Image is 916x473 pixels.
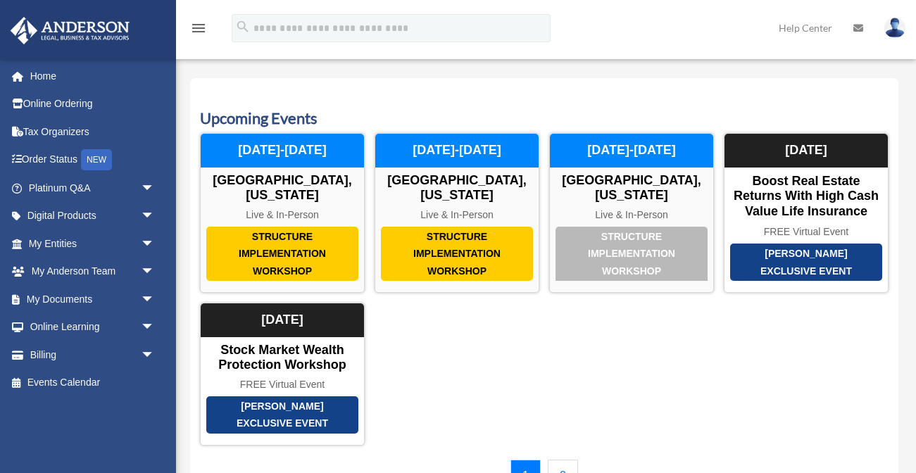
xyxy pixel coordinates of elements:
a: Home [10,62,176,90]
img: Anderson Advisors Platinum Portal [6,17,134,44]
div: NEW [81,149,112,170]
div: Boost Real Estate Returns with High Cash Value Life Insurance [724,174,888,220]
a: Order StatusNEW [10,146,176,175]
div: [DATE] [724,134,888,168]
div: Live & In-Person [375,209,539,221]
a: Digital Productsarrow_drop_down [10,202,176,230]
span: arrow_drop_down [141,258,169,286]
div: [GEOGRAPHIC_DATA], [US_STATE] [201,173,364,203]
span: arrow_drop_down [141,341,169,370]
div: [DATE]-[DATE] [201,134,364,168]
a: My Entitiesarrow_drop_down [10,229,176,258]
a: menu [190,25,207,37]
div: Stock Market Wealth Protection Workshop [201,343,364,373]
a: Structure Implementation Workshop [GEOGRAPHIC_DATA], [US_STATE] Live & In-Person [DATE]-[DATE] [549,133,714,293]
a: Tax Organizers [10,118,176,146]
a: Billingarrow_drop_down [10,341,176,369]
div: FREE Virtual Event [201,379,364,391]
div: FREE Virtual Event [724,226,888,238]
span: arrow_drop_down [141,285,169,314]
div: [DATE]-[DATE] [550,134,713,168]
i: search [235,19,251,34]
div: Live & In-Person [550,209,713,221]
a: [PERSON_NAME] Exclusive Event Boost Real Estate Returns with High Cash Value Life Insurance FREE ... [724,133,889,293]
a: Platinum Q&Aarrow_drop_down [10,174,176,202]
div: [DATE] [201,303,364,337]
div: [GEOGRAPHIC_DATA], [US_STATE] [550,173,713,203]
span: arrow_drop_down [141,174,169,203]
span: arrow_drop_down [141,202,169,231]
div: [GEOGRAPHIC_DATA], [US_STATE] [375,173,539,203]
img: User Pic [884,18,905,38]
a: Online Learningarrow_drop_down [10,313,176,341]
div: Structure Implementation Workshop [556,227,708,282]
div: Live & In-Person [201,209,364,221]
a: My Anderson Teamarrow_drop_down [10,258,176,286]
h3: Upcoming Events [200,108,889,130]
div: Structure Implementation Workshop [206,227,358,282]
span: arrow_drop_down [141,229,169,258]
i: menu [190,20,207,37]
div: Structure Implementation Workshop [381,227,533,282]
div: [PERSON_NAME] Exclusive Event [730,244,882,281]
div: [PERSON_NAME] Exclusive Event [206,396,358,434]
span: arrow_drop_down [141,313,169,342]
a: Events Calendar [10,369,169,397]
a: Structure Implementation Workshop [GEOGRAPHIC_DATA], [US_STATE] Live & In-Person [DATE]-[DATE] [200,133,365,293]
div: [DATE]-[DATE] [375,134,539,168]
a: [PERSON_NAME] Exclusive Event Stock Market Wealth Protection Workshop FREE Virtual Event [DATE] [200,303,365,445]
a: My Documentsarrow_drop_down [10,285,176,313]
a: Online Ordering [10,90,176,118]
a: Structure Implementation Workshop [GEOGRAPHIC_DATA], [US_STATE] Live & In-Person [DATE]-[DATE] [375,133,539,293]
